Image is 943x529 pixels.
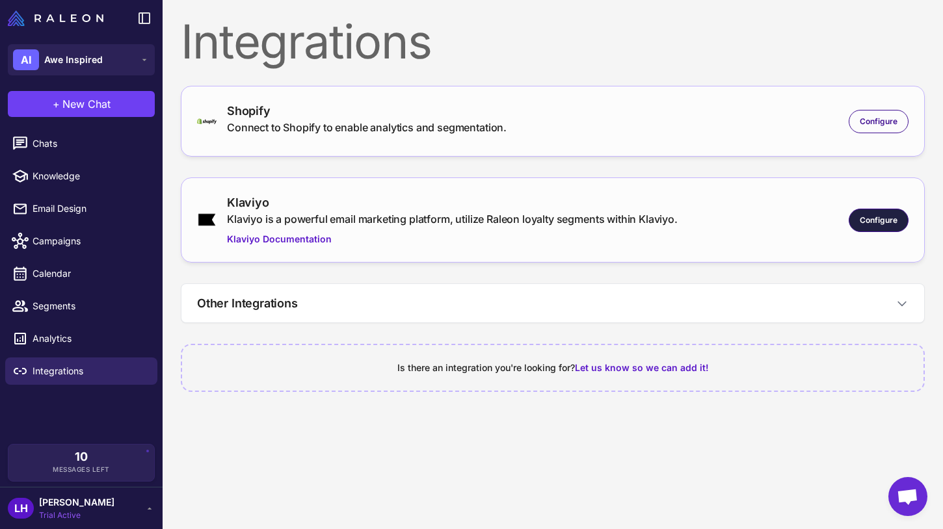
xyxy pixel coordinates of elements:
span: New Chat [62,96,111,112]
span: Knowledge [33,169,147,183]
div: Open chat [888,477,927,516]
span: Calendar [33,266,147,281]
a: Calendar [5,260,157,287]
span: Awe Inspired [44,53,103,67]
div: Is there an integration you're looking for? [198,361,908,375]
button: Other Integrations [181,284,924,322]
span: [PERSON_NAME] [39,495,114,510]
img: Raleon Logo [8,10,103,26]
span: Analytics [33,331,147,346]
span: Email Design [33,201,147,216]
img: shopify-logo-primary-logo-456baa801ee66a0a435671082365958316831c9960c480451dd0330bcdae304f.svg [197,118,217,124]
a: Integrations [5,357,157,385]
a: Chats [5,130,157,157]
span: Configure [860,214,897,226]
button: +New Chat [8,91,155,117]
span: Segments [33,299,147,313]
div: Shopify [227,102,507,120]
div: LH [8,498,34,519]
span: Trial Active [39,510,114,521]
button: AIAwe Inspired [8,44,155,75]
span: Integrations [33,364,147,378]
a: Klaviyo Documentation [227,232,678,246]
div: Klaviyo [227,194,678,211]
div: Klaviyo is a powerful email marketing platform, utilize Raleon loyalty segments within Klaviyo. [227,211,678,227]
span: + [53,96,60,112]
div: Connect to Shopify to enable analytics and segmentation. [227,120,507,135]
a: Segments [5,292,157,320]
span: Campaigns [33,234,147,248]
a: Knowledge [5,162,157,190]
span: Let us know so we can add it! [575,362,709,373]
a: Raleon Logo [8,10,109,26]
div: AI [13,49,39,70]
span: Chats [33,136,147,151]
span: Messages Left [53,465,110,474]
span: 10 [75,451,88,463]
div: Integrations [181,18,925,65]
a: Email Design [5,195,157,222]
h3: Other Integrations [197,294,298,312]
a: Campaigns [5,227,157,255]
span: Configure [860,116,897,127]
a: Analytics [5,325,157,352]
img: klaviyo.png [197,213,217,227]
